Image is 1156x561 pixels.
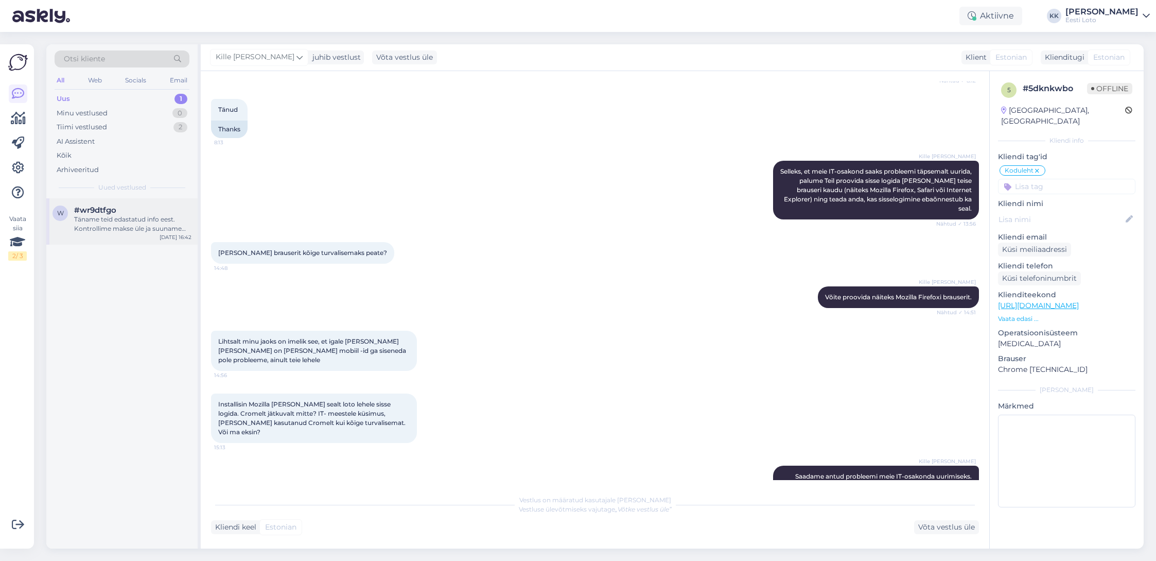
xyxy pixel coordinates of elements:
div: Eesti Loto [1065,16,1139,24]
p: Vaata edasi ... [998,314,1135,324]
span: Nähtud ✓ 13:56 [936,220,976,228]
span: 5 [1007,86,1011,94]
p: Chrome [TECHNICAL_ID] [998,364,1135,375]
a: [PERSON_NAME]Eesti Loto [1065,8,1150,24]
a: [URL][DOMAIN_NAME] [998,301,1079,310]
div: 2 [173,122,187,132]
div: [PERSON_NAME] [998,385,1135,395]
p: Kliendi telefon [998,261,1135,271]
div: Email [168,74,189,87]
span: Koduleht [1005,167,1034,174]
span: Uued vestlused [98,183,146,192]
div: Arhiveeritud [57,165,99,175]
p: Operatsioonisüsteem [998,328,1135,338]
span: #wr9dtfgo [74,206,116,215]
div: Socials [123,74,148,87]
div: Vaata siia [8,214,27,261]
p: Kliendi email [998,232,1135,243]
p: Brauser [998,353,1135,364]
div: KK [1047,9,1061,23]
div: [DATE] 16:42 [160,233,191,241]
span: Estonian [1093,52,1125,63]
div: Täname teid edastatud info eest. Kontrollime makse üle ja suuname selle teie e-rahakotti esimesel... [74,215,191,233]
div: Võta vestlus üle [372,50,437,64]
span: Kille [PERSON_NAME] [919,457,976,465]
div: 1 [174,94,187,104]
div: Kliendi info [998,136,1135,145]
div: Uus [57,94,70,104]
div: Aktiivne [959,7,1022,25]
p: Kliendi nimi [998,198,1135,209]
div: Tiimi vestlused [57,122,107,132]
div: Thanks [211,121,248,138]
div: Minu vestlused [57,108,108,118]
div: AI Assistent [57,137,95,147]
span: Nähtud ✓ 14:51 [937,309,976,316]
div: All [55,74,66,87]
span: 8:13 [214,139,253,146]
div: 2 / 3 [8,251,27,261]
span: Tänud [218,106,238,113]
input: Lisa tag [998,179,1135,194]
span: Kille [PERSON_NAME] [216,52,294,63]
p: Kliendi tag'id [998,151,1135,162]
div: Küsi meiliaadressi [998,243,1071,257]
div: [GEOGRAPHIC_DATA], [GEOGRAPHIC_DATA] [1001,105,1125,127]
div: [PERSON_NAME] [1065,8,1139,16]
div: Web [86,74,104,87]
img: Askly Logo [8,53,28,72]
span: Otsi kliente [64,54,105,64]
div: juhib vestlust [308,52,361,63]
div: Klienditugi [1041,52,1084,63]
span: 15:13 [214,444,253,451]
input: Lisa nimi [999,214,1124,225]
p: [MEDICAL_DATA] [998,338,1135,349]
div: Kõik [57,150,72,161]
i: „Võtke vestlus üle” [615,505,672,513]
span: Lihtsalt minu jaoks on imelik see, et igale [PERSON_NAME] [PERSON_NAME] on [PERSON_NAME] mobiil -... [218,337,408,364]
span: Kille [PERSON_NAME] [919,152,976,160]
span: Vestluse ülevõtmiseks vajutage [519,505,672,513]
span: Selleks, et meie IT-osakond saaks probleemi täpsemalt uurida, palume Teil proovida sisse logida [... [780,167,973,212]
p: Märkmed [998,401,1135,412]
div: Võta vestlus üle [914,520,979,534]
span: [PERSON_NAME] brauserit kõige turvalisemaks peate? [218,249,387,257]
span: w [57,209,64,217]
div: 0 [172,108,187,118]
span: Võite proovida näiteks Mozilla Firefoxi brauserit. [825,293,972,301]
span: Offline [1087,83,1132,94]
span: Estonian [265,522,296,533]
span: 14:56 [214,371,253,379]
div: # 5dknkwbo [1023,82,1087,95]
p: Klienditeekond [998,290,1135,300]
div: Küsi telefoninumbrit [998,271,1081,285]
span: Kille [PERSON_NAME] [919,278,976,286]
span: Saadame antud probleemi meie IT-osakonda uurimiseks. Palun teatage ka enda isikukood või e-posti ... [786,472,973,499]
span: Vestlus on määratud kasutajale [PERSON_NAME] [519,496,671,504]
div: Kliendi keel [211,522,256,533]
span: Installisin Mozilla [PERSON_NAME] sealt loto lehele sisse logida. Cromelt jätkuvalt mitte? IT- me... [218,400,407,436]
div: Klient [961,52,987,63]
span: Estonian [995,52,1027,63]
span: 14:48 [214,264,253,272]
